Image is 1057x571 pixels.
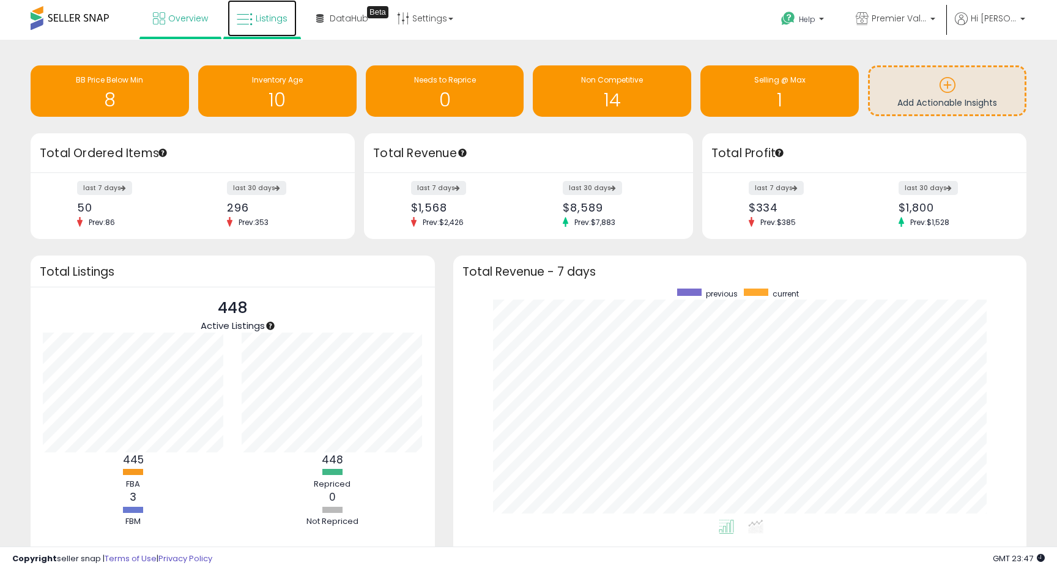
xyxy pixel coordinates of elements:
span: Prev: 86 [83,217,121,227]
div: 296 [227,201,333,214]
h1: 14 [539,90,685,110]
a: Needs to Reprice 0 [366,65,524,117]
div: Tooltip anchor [265,320,276,331]
a: BB Price Below Min 8 [31,65,189,117]
span: Prev: $385 [754,217,802,227]
label: last 30 days [899,181,958,195]
div: $8,589 [563,201,671,214]
label: last 30 days [563,181,622,195]
a: Inventory Age 10 [198,65,357,117]
span: Prev: $1,528 [904,217,955,227]
span: Prev: 353 [232,217,275,227]
b: 445 [123,452,144,467]
div: seller snap | | [12,553,212,565]
div: FBM [97,516,170,528]
strong: Copyright [12,553,57,564]
a: Non Competitive 14 [533,65,691,117]
h3: Total Listings [40,267,426,276]
span: Overview [168,12,208,24]
div: Tooltip anchor [774,147,785,158]
label: last 30 days [227,181,286,195]
a: Help [771,2,836,40]
div: Tooltip anchor [367,6,388,18]
span: Active Listings [201,319,265,332]
a: Add Actionable Insights [870,67,1025,114]
div: FBA [97,479,170,490]
div: Tooltip anchor [157,147,168,158]
span: 2025-10-11 23:47 GMT [993,553,1045,564]
label: last 7 days [411,181,466,195]
h1: 0 [372,90,518,110]
div: $334 [749,201,855,214]
div: 50 [77,201,184,214]
h3: Total Ordered Items [40,145,346,162]
span: Non Competitive [581,75,643,85]
div: Repriced [295,479,369,490]
p: 448 [201,297,265,320]
span: previous [706,289,738,299]
span: Listings [256,12,287,24]
a: Hi [PERSON_NAME] [955,12,1025,40]
div: $1,568 [411,201,519,214]
a: Terms of Use [105,553,157,564]
b: 3 [130,490,136,504]
span: Premier Value Marketplace LLC [872,12,927,24]
h1: 10 [204,90,350,110]
label: last 7 days [77,181,132,195]
span: current [773,289,799,299]
h3: Total Revenue [373,145,684,162]
div: Not Repriced [295,516,369,528]
span: Prev: $2,426 [417,217,470,227]
a: Selling @ Max 1 [700,65,859,117]
i: Get Help [781,11,796,26]
b: 448 [322,452,343,467]
span: Add Actionable Insights [897,97,997,109]
span: Help [799,14,815,24]
h1: 8 [37,90,183,110]
a: Privacy Policy [158,553,212,564]
div: Tooltip anchor [457,147,468,158]
b: 0 [329,490,336,504]
span: DataHub [330,12,368,24]
span: Prev: $7,883 [568,217,621,227]
h1: 1 [707,90,853,110]
label: last 7 days [749,181,804,195]
span: Inventory Age [252,75,303,85]
span: BB Price Below Min [76,75,143,85]
div: $1,800 [899,201,1005,214]
span: Hi [PERSON_NAME] [971,12,1017,24]
span: Selling @ Max [754,75,806,85]
h3: Total Revenue - 7 days [462,267,1017,276]
span: Needs to Reprice [414,75,476,85]
h3: Total Profit [711,145,1017,162]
